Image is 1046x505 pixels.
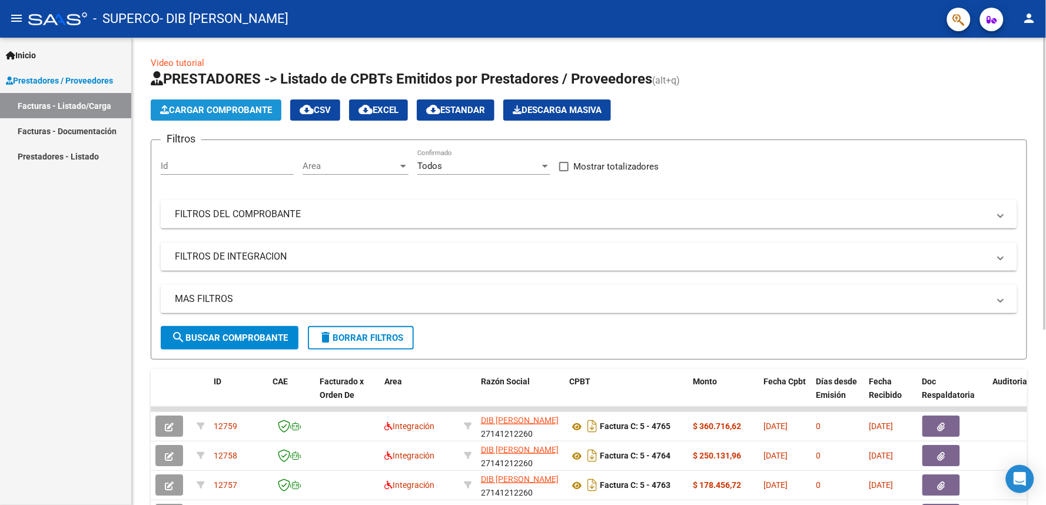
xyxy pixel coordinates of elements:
datatable-header-cell: Razón Social [476,369,564,421]
span: CSV [300,105,331,115]
span: [DATE] [869,480,894,490]
strong: Factura C: 5 - 4764 [600,451,670,461]
span: PRESTADORES -> Listado de CPBTs Emitidos por Prestadores / Proveedores [151,71,652,87]
span: [DATE] [763,421,788,431]
i: Descargar documento [585,417,600,436]
strong: $ 250.131,96 [693,451,741,460]
span: Auditoria [993,377,1028,386]
span: EXCEL [358,105,399,115]
mat-icon: menu [9,11,24,25]
strong: $ 178.456,72 [693,480,741,490]
datatable-header-cell: Días desde Emisión [812,369,865,421]
span: - SUPERCO [93,6,160,32]
span: 0 [816,421,821,431]
mat-icon: person [1022,11,1037,25]
span: Mostrar totalizadores [573,160,659,174]
span: Monto [693,377,717,386]
button: CSV [290,99,340,121]
span: DIB [PERSON_NAME] [481,445,559,454]
mat-panel-title: FILTROS DEL COMPROBANTE [175,208,989,221]
button: Cargar Comprobante [151,99,281,121]
span: Cargar Comprobante [160,105,272,115]
mat-panel-title: FILTROS DE INTEGRACION [175,250,989,263]
span: DIB [PERSON_NAME] [481,416,559,425]
span: Descarga Masiva [513,105,602,115]
i: Descargar documento [585,476,600,494]
datatable-header-cell: Facturado x Orden De [315,369,380,421]
mat-panel-title: MAS FILTROS [175,293,989,305]
span: Buscar Comprobante [171,333,288,343]
span: Días desde Emisión [816,377,858,400]
strong: $ 360.716,62 [693,421,741,431]
div: 27141212260 [481,443,560,468]
span: Prestadores / Proveedores [6,74,113,87]
mat-icon: search [171,330,185,344]
datatable-header-cell: Fecha Cpbt [759,369,812,421]
datatable-header-cell: Doc Respaldatoria [918,369,988,421]
span: Estandar [426,105,485,115]
button: Buscar Comprobante [161,326,298,350]
span: Area [303,161,398,171]
strong: Factura C: 5 - 4765 [600,422,670,431]
span: Borrar Filtros [318,333,403,343]
mat-icon: cloud_download [426,102,440,117]
h3: Filtros [161,131,201,147]
span: - DIB [PERSON_NAME] [160,6,288,32]
datatable-header-cell: Area [380,369,459,421]
div: 27141212260 [481,414,560,438]
datatable-header-cell: Monto [688,369,759,421]
div: 27141212260 [481,473,560,497]
mat-icon: delete [318,330,333,344]
span: 12759 [214,421,237,431]
a: Video tutorial [151,58,204,68]
strong: Factura C: 5 - 4763 [600,481,670,490]
span: (alt+q) [652,75,680,86]
datatable-header-cell: Fecha Recibido [865,369,918,421]
mat-expansion-panel-header: FILTROS DEL COMPROBANTE [161,200,1017,228]
span: Integración [384,421,434,431]
mat-expansion-panel-header: FILTROS DE INTEGRACION [161,242,1017,271]
mat-icon: cloud_download [358,102,373,117]
span: Facturado x Orden De [320,377,364,400]
span: Fecha Cpbt [763,377,806,386]
i: Descargar documento [585,446,600,465]
button: EXCEL [349,99,408,121]
datatable-header-cell: CPBT [564,369,688,421]
button: Borrar Filtros [308,326,414,350]
span: 12757 [214,480,237,490]
span: CPBT [569,377,590,386]
span: 0 [816,451,821,460]
span: [DATE] [869,421,894,431]
mat-icon: cloud_download [300,102,314,117]
span: Integración [384,480,434,490]
button: Estandar [417,99,494,121]
span: 0 [816,480,821,490]
span: Razón Social [481,377,530,386]
button: Descarga Masiva [503,99,611,121]
span: Doc Respaldatoria [922,377,975,400]
app-download-masive: Descarga masiva de comprobantes (adjuntos) [503,99,611,121]
span: DIB [PERSON_NAME] [481,474,559,484]
span: [DATE] [763,480,788,490]
span: Inicio [6,49,36,62]
span: Integración [384,451,434,460]
datatable-header-cell: CAE [268,369,315,421]
span: Fecha Recibido [869,377,902,400]
span: ID [214,377,221,386]
span: Todos [417,161,442,171]
mat-expansion-panel-header: MAS FILTROS [161,285,1017,313]
span: Area [384,377,402,386]
datatable-header-cell: ID [209,369,268,421]
datatable-header-cell: Auditoria [988,369,1044,421]
span: [DATE] [763,451,788,460]
span: [DATE] [869,451,894,460]
div: Open Intercom Messenger [1006,465,1034,493]
span: CAE [273,377,288,386]
span: 12758 [214,451,237,460]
